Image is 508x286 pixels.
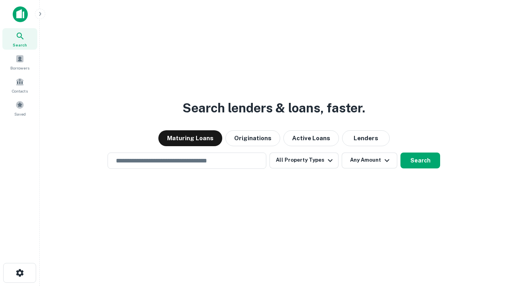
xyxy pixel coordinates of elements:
[2,51,37,73] a: Borrowers
[468,222,508,261] iframe: Chat Widget
[283,130,339,146] button: Active Loans
[342,153,397,168] button: Any Amount
[400,153,440,168] button: Search
[225,130,280,146] button: Originations
[10,65,29,71] span: Borrowers
[269,153,339,168] button: All Property Types
[13,6,28,22] img: capitalize-icon.png
[2,74,37,96] a: Contacts
[183,99,365,118] h3: Search lenders & loans, faster.
[13,42,27,48] span: Search
[342,130,390,146] button: Lenders
[14,111,26,117] span: Saved
[2,28,37,50] a: Search
[158,130,222,146] button: Maturing Loans
[2,97,37,119] a: Saved
[12,88,28,94] span: Contacts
